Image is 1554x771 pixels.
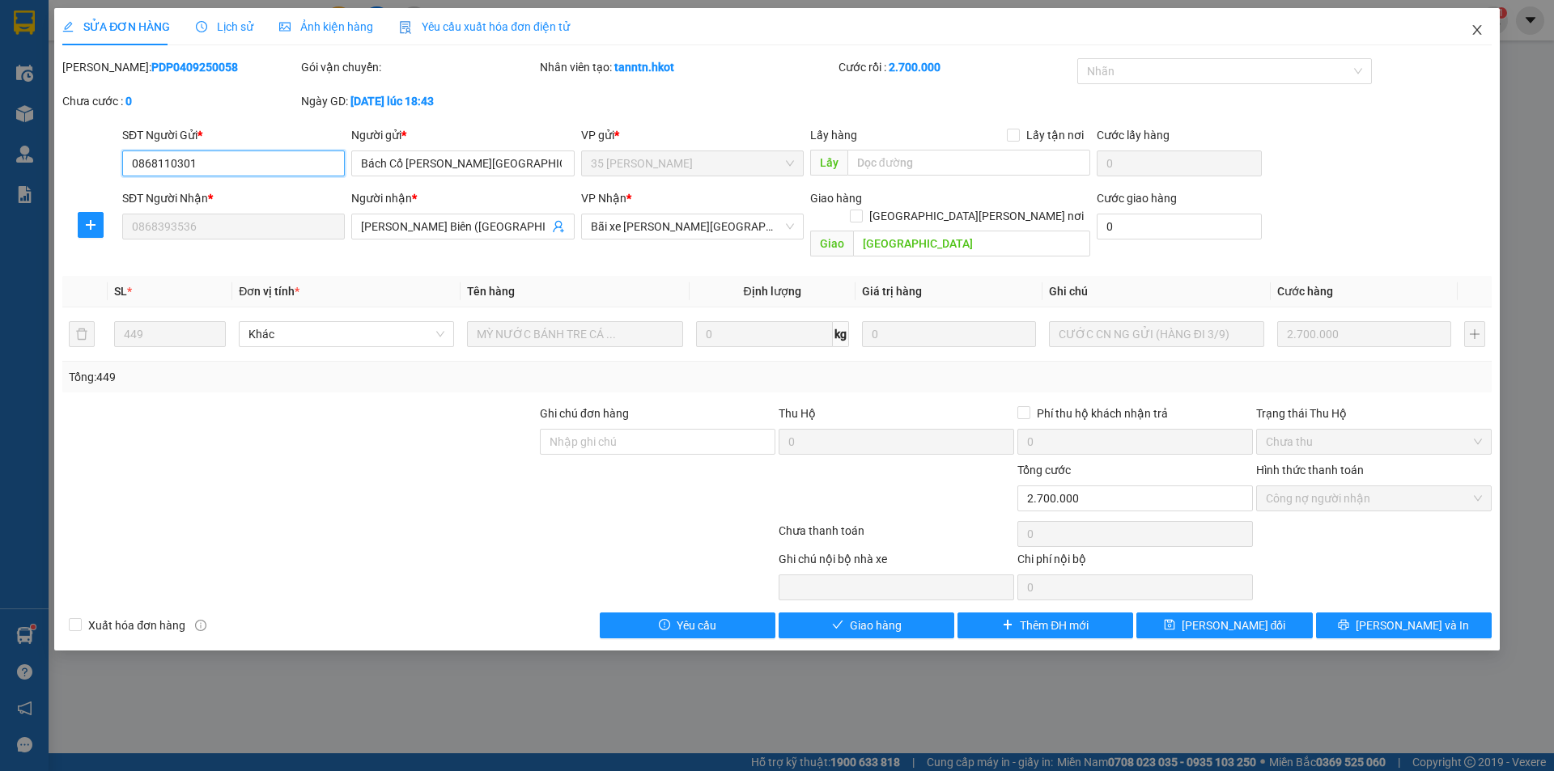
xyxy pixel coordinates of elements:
[581,192,626,205] span: VP Nhận
[1017,550,1253,574] div: Chi phí nội bộ
[351,126,574,144] div: Người gửi
[69,368,600,386] div: Tổng: 449
[195,620,206,631] span: info-circle
[1266,486,1482,510] span: Công nợ người nhận
[1182,616,1286,634] span: [PERSON_NAME] đổi
[853,231,1090,256] input: Dọc đường
[810,192,862,205] span: Giao hàng
[540,407,629,420] label: Ghi chú đơn hàng
[351,189,574,207] div: Người nhận
[614,61,674,74] b: tanntn.hkot
[862,321,1036,347] input: 0
[552,220,565,233] span: user-add
[78,212,104,238] button: plus
[279,21,291,32] span: picture
[810,150,847,176] span: Lấy
[1454,8,1500,53] button: Close
[744,285,801,298] span: Định lượng
[810,231,853,256] span: Giao
[779,550,1014,574] div: Ghi chú nội bộ nhà xe
[239,285,299,298] span: Đơn vị tính
[301,92,537,110] div: Ngày GD:
[399,20,570,33] span: Yêu cầu xuất hóa đơn điện tử
[833,321,849,347] span: kg
[1020,616,1089,634] span: Thêm ĐH mới
[1002,619,1013,632] span: plus
[79,218,103,231] span: plus
[125,95,132,108] b: 0
[1256,405,1492,422] div: Trạng thái Thu Hộ
[301,58,537,76] div: Gói vận chuyển:
[591,151,794,176] span: 35 Trần Phú
[1030,405,1174,422] span: Phí thu hộ khách nhận trả
[1471,23,1484,36] span: close
[779,407,816,420] span: Thu Hộ
[1356,616,1469,634] span: [PERSON_NAME] và In
[122,189,345,207] div: SĐT Người Nhận
[659,619,670,632] span: exclamation-circle
[1097,214,1262,239] input: Cước giao hàng
[1277,321,1451,347] input: 0
[122,126,345,144] div: SĐT Người Gửi
[279,20,373,33] span: Ảnh kiện hàng
[1020,126,1090,144] span: Lấy tận nơi
[839,58,1074,76] div: Cước rồi :
[62,58,298,76] div: [PERSON_NAME]:
[677,616,716,634] span: Yêu cầu
[581,126,804,144] div: VP gửi
[540,58,835,76] div: Nhân viên tạo:
[1256,464,1364,477] label: Hình thức thanh toán
[1464,321,1485,347] button: plus
[1266,430,1482,454] span: Chưa thu
[862,285,922,298] span: Giá trị hàng
[62,21,74,32] span: edit
[850,616,902,634] span: Giao hàng
[1042,276,1271,307] th: Ghi chú
[248,322,444,346] span: Khác
[591,214,794,239] span: Bãi xe Thạch Bàn
[1277,285,1333,298] span: Cước hàng
[69,321,95,347] button: delete
[779,612,954,638] button: checkGiao hàng
[196,20,253,33] span: Lịch sử
[777,522,1016,550] div: Chưa thanh toán
[1049,321,1264,347] input: Ghi Chú
[1017,464,1071,477] span: Tổng cước
[832,619,843,632] span: check
[863,207,1090,225] span: [GEOGRAPHIC_DATA][PERSON_NAME] nơi
[1338,619,1349,632] span: printer
[350,95,434,108] b: [DATE] lúc 18:43
[1097,129,1170,142] label: Cước lấy hàng
[600,612,775,638] button: exclamation-circleYêu cầu
[1097,150,1262,176] input: Cước lấy hàng
[399,21,412,34] img: icon
[151,61,238,74] b: PDP0409250058
[82,616,192,634] span: Xuất hóa đơn hàng
[957,612,1133,638] button: plusThêm ĐH mới
[196,21,207,32] span: clock-circle
[467,321,682,347] input: VD: Bàn, Ghế
[1136,612,1312,638] button: save[PERSON_NAME] đổi
[889,61,940,74] b: 2.700.000
[62,92,298,110] div: Chưa cước :
[114,285,127,298] span: SL
[62,20,170,33] span: SỬA ĐƠN HÀNG
[810,129,857,142] span: Lấy hàng
[847,150,1090,176] input: Dọc đường
[540,429,775,455] input: Ghi chú đơn hàng
[1097,192,1177,205] label: Cước giao hàng
[467,285,515,298] span: Tên hàng
[1164,619,1175,632] span: save
[1316,612,1492,638] button: printer[PERSON_NAME] và In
